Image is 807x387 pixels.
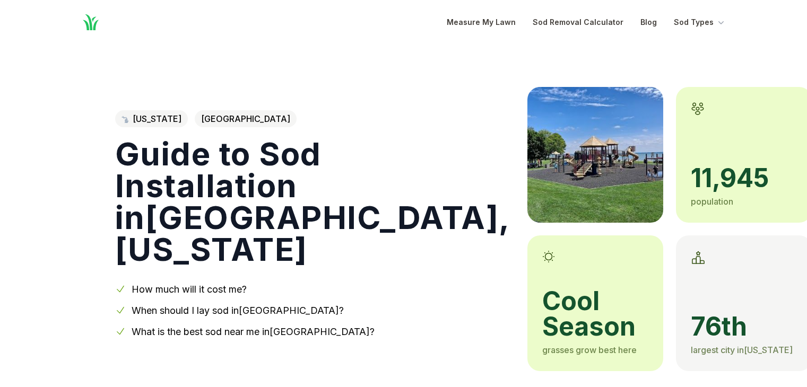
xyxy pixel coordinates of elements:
[542,288,648,339] span: cool season
[533,16,623,29] a: Sod Removal Calculator
[691,165,797,191] span: 11,945
[132,284,247,295] a: How much will it cost me?
[674,16,726,29] button: Sod Types
[132,305,344,316] a: When should I lay sod in[GEOGRAPHIC_DATA]?
[195,110,297,127] span: [GEOGRAPHIC_DATA]
[691,196,733,207] span: population
[527,87,663,223] img: A picture of New Baltimore
[115,138,510,265] h1: Guide to Sod Installation in [GEOGRAPHIC_DATA] , [US_STATE]
[132,326,375,337] a: What is the best sod near me in[GEOGRAPHIC_DATA]?
[542,345,637,355] span: grasses grow best here
[640,16,657,29] a: Blog
[447,16,516,29] a: Measure My Lawn
[122,115,128,123] img: Michigan state outline
[115,110,188,127] a: [US_STATE]
[691,314,797,339] span: 76th
[691,345,793,355] span: largest city in [US_STATE]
